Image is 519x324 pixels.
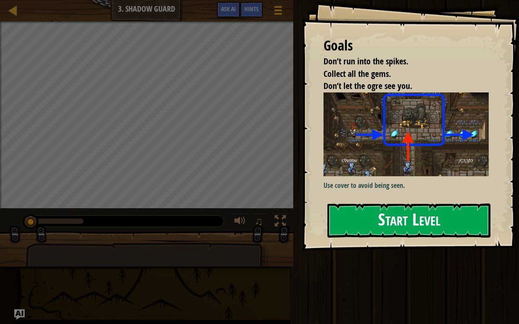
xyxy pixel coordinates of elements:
[253,213,268,231] button: ♫
[255,215,263,228] span: ♫
[324,181,489,191] p: Use cover to avoid being seen.
[324,80,412,92] span: Don’t let the ogre see you.
[324,55,408,67] span: Don’t run into the spikes.
[313,55,487,68] li: Don’t run into the spikes.
[324,92,489,176] img: Shadow guard
[324,68,391,79] span: Collect all the gems.
[14,309,25,320] button: Ask AI
[267,2,289,22] button: Show game menu
[244,5,259,13] span: Hints
[272,213,289,231] button: Toggle fullscreen
[327,203,490,238] button: Start Level
[324,36,489,56] div: Goals
[221,5,236,13] span: Ask AI
[217,2,240,18] button: Ask AI
[231,213,249,231] button: Adjust volume
[313,68,487,80] li: Collect all the gems.
[313,80,487,92] li: Don’t let the ogre see you.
